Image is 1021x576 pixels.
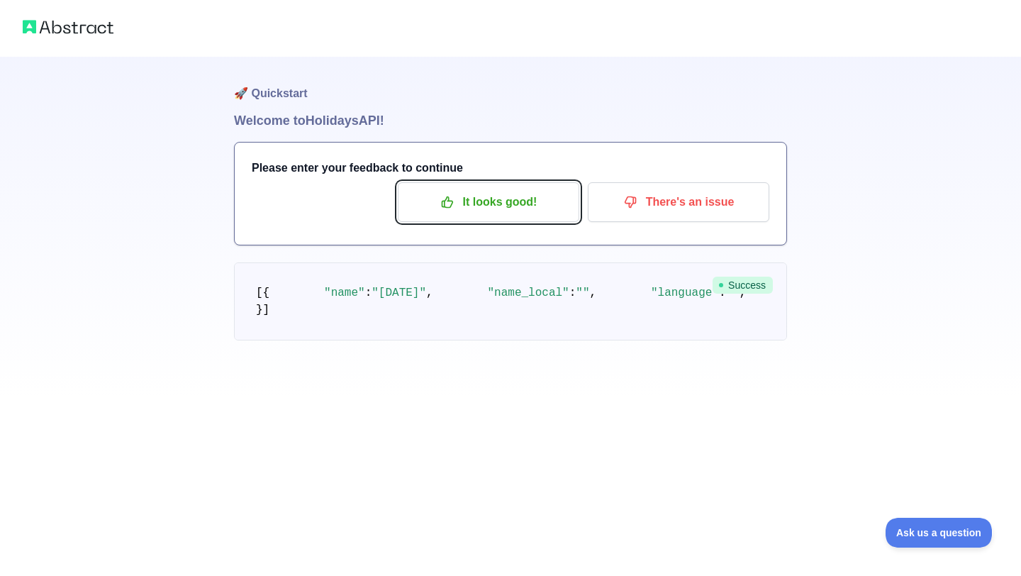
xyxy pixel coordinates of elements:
span: , [590,287,597,299]
iframe: Toggle Customer Support [886,518,993,548]
button: It looks good! [398,182,579,222]
span: "name_local" [487,287,569,299]
span: "name" [324,287,365,299]
img: Abstract logo [23,17,113,37]
span: "language" [651,287,719,299]
p: There's an issue [598,190,759,214]
span: , [426,287,433,299]
span: "" [576,287,589,299]
button: There's an issue [588,182,769,222]
h1: Welcome to Holidays API! [234,111,787,131]
span: : [365,287,372,299]
span: Success [713,277,773,294]
span: "[DATE]" [372,287,426,299]
h3: Please enter your feedback to continue [252,160,769,177]
h1: 🚀 Quickstart [234,57,787,111]
p: It looks good! [408,190,569,214]
span: [ [256,287,263,299]
span: : [569,287,576,299]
